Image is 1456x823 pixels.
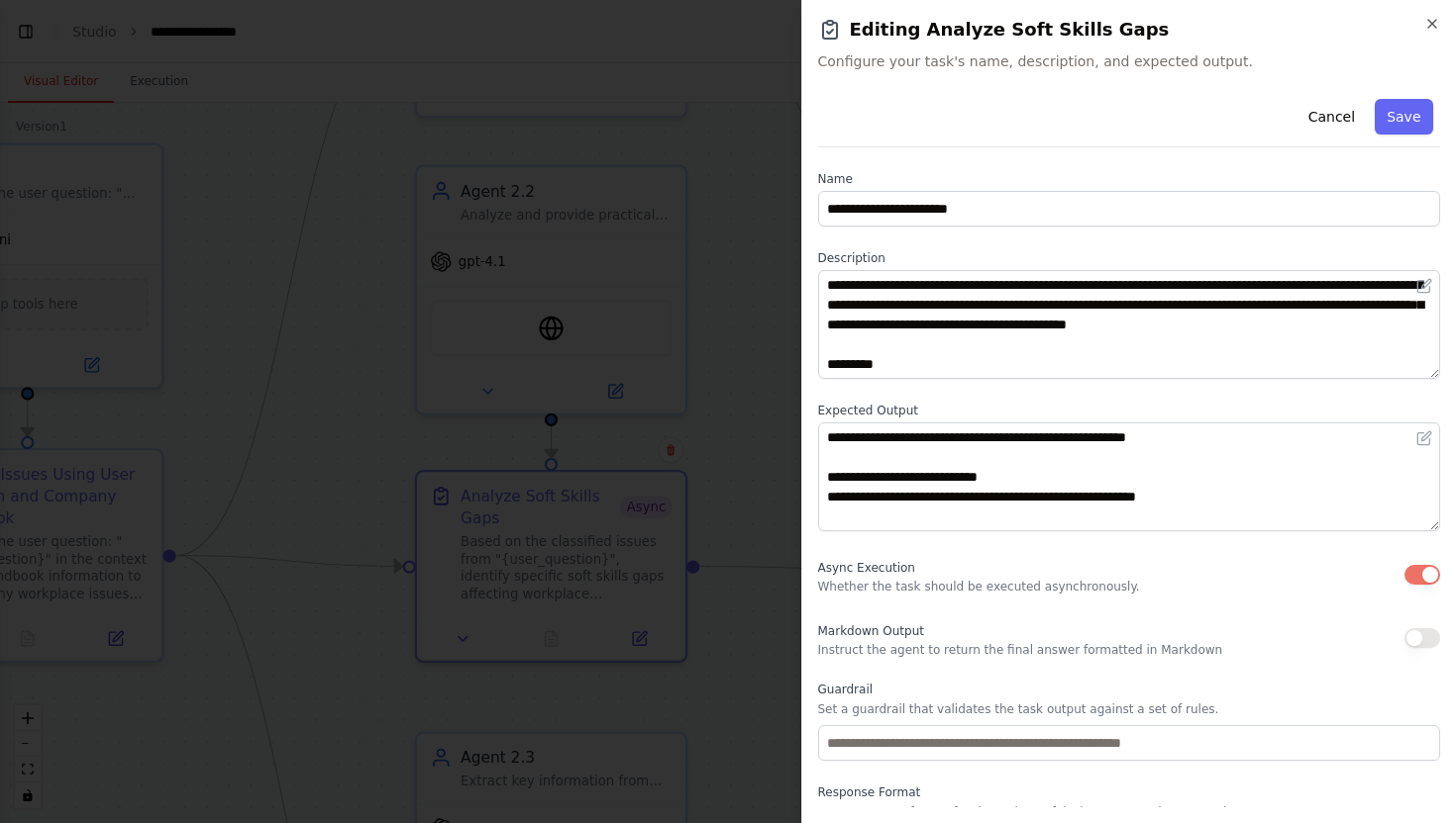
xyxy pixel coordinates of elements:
label: Guardrail [818,682,1441,697]
p: Instruct the agent to return the final answer formatted in Markdown [818,642,1223,658]
p: Set a response format for the task. Useful when you need structured outputs. [818,804,1441,820]
p: Set a guardrail that validates the task output against a set of rules. [818,701,1441,717]
p: Whether the task should be executed asynchronously. [818,579,1140,594]
h2: Editing Analyze Soft Skills Gaps [818,16,1441,44]
span: Async Execution [818,561,915,575]
label: Expected Output [818,403,1441,418]
button: Open in editor [1412,274,1436,298]
span: Markdown Output [818,624,924,638]
button: Save [1375,99,1432,135]
label: Response Format [818,784,1441,800]
label: Name [818,171,1441,187]
span: Configure your task's name, description, and expected output. [818,51,1441,71]
button: Open in editor [1412,426,1436,450]
label: Description [818,250,1441,266]
button: Cancel [1296,99,1366,135]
